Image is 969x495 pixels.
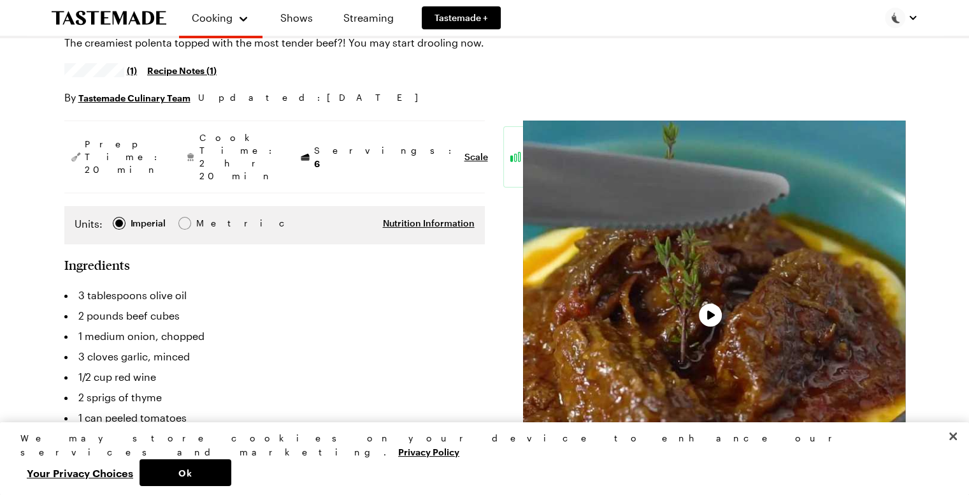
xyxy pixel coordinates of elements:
li: 2 sprigs of thyme [64,387,485,408]
p: By [64,90,190,105]
span: Imperial [131,216,167,230]
div: Metric [196,216,223,230]
div: We may store cookies on your device to enhance our services and marketing. [20,431,938,459]
li: 1 medium onion, chopped [64,326,485,346]
li: 3 tablespoons olive oil [64,285,485,306]
a: Tastemade + [422,6,501,29]
span: Servings: [314,144,458,170]
label: Units: [75,216,103,232]
button: Nutrition Information [383,217,475,230]
img: Profile picture [885,8,905,28]
div: Imperial Metric [75,216,223,234]
div: Imperial [131,216,166,230]
a: Tastemade Culinary Team [78,91,190,105]
button: Ok [140,459,231,486]
button: Scale [464,151,488,163]
a: To Tastemade Home Page [52,11,166,26]
span: Cook Time: 2 hr 20 min [199,131,278,182]
li: 1/2 cup red wine [64,367,485,387]
span: Updated : [DATE] [198,91,431,105]
span: Prep Time: 20 min [85,138,164,176]
span: (1) [127,64,137,77]
li: 1 can peeled tomatoes [64,408,485,428]
li: 2 pounds beef cubes [64,306,485,326]
button: Your Privacy Choices [20,459,140,486]
span: 6 [314,157,320,169]
li: 3 cloves garlic, minced [64,346,485,367]
span: Tastemade + [434,11,488,24]
button: Close [939,422,967,450]
div: Privacy [20,431,938,486]
a: More information about your privacy, opens in a new tab [398,445,459,457]
h2: Ingredients [64,257,130,272]
button: Profile picture [885,8,918,28]
span: Metric [196,216,224,230]
a: 5/5 stars from 1 reviews [64,65,138,75]
span: Cooking [192,11,233,24]
button: Play Video [699,304,722,327]
p: The creamiest polenta topped with the most tender beef?! You may start drooling now. [64,35,698,50]
a: Recipe Notes (1) [147,63,217,77]
button: Cooking [192,5,250,31]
